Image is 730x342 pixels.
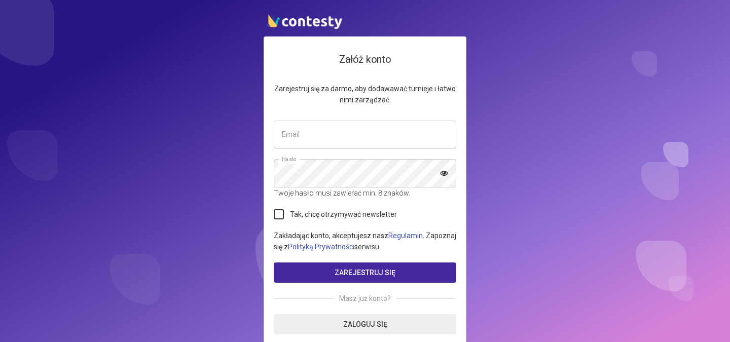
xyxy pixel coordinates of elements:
[288,243,354,251] a: Polityką Prywatności
[274,52,456,67] h4: Załóż konto
[274,230,456,252] p: Zakładając konto, akceptujesz nasz . Zapoznaj się z serwisu.
[274,262,456,283] button: Zarejestruj się
[264,10,345,31] img: contesty logo
[335,269,395,277] span: Zarejestruj się
[334,293,396,304] span: Masz już konto?
[274,187,456,199] p: Twoje hasło musi zawierać min. 8 znaków.
[274,314,456,334] a: Zaloguj się
[388,232,423,240] a: Regulamin
[274,209,397,220] label: Tak, chcę otrzymywać newsletter
[274,83,456,105] p: Zarejestruj się za darmo, aby dodawawać turnieje i łatwo nimi zarządzać.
